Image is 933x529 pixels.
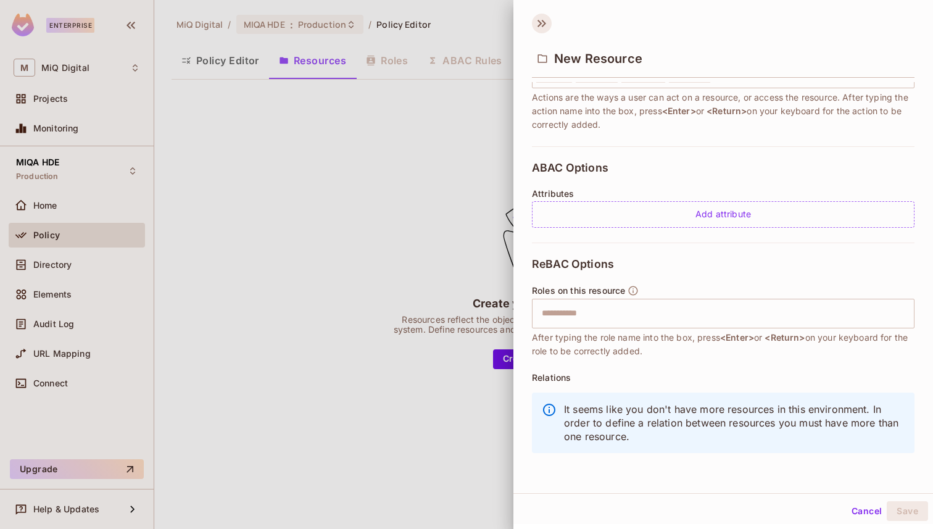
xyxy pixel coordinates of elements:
span: <Enter> [662,106,696,116]
p: It seems like you don't have more resources in this environment. In order to define a relation be... [564,402,905,443]
span: ReBAC Options [532,258,614,270]
button: Save [887,501,928,521]
span: New Resource [554,51,642,66]
button: Cancel [847,501,887,521]
span: Attributes [532,189,574,199]
span: After typing the role name into the box, press or on your keyboard for the role to be correctly a... [532,331,914,358]
span: <Return> [765,332,805,343]
div: Add attribute [532,201,914,228]
span: Roles on this resource [532,286,625,296]
span: Actions are the ways a user can act on a resource, or access the resource. After typing the actio... [532,91,914,131]
span: Relations [532,373,571,383]
span: ABAC Options [532,162,608,174]
span: <Enter> [720,332,754,343]
span: <Return> [707,106,747,116]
